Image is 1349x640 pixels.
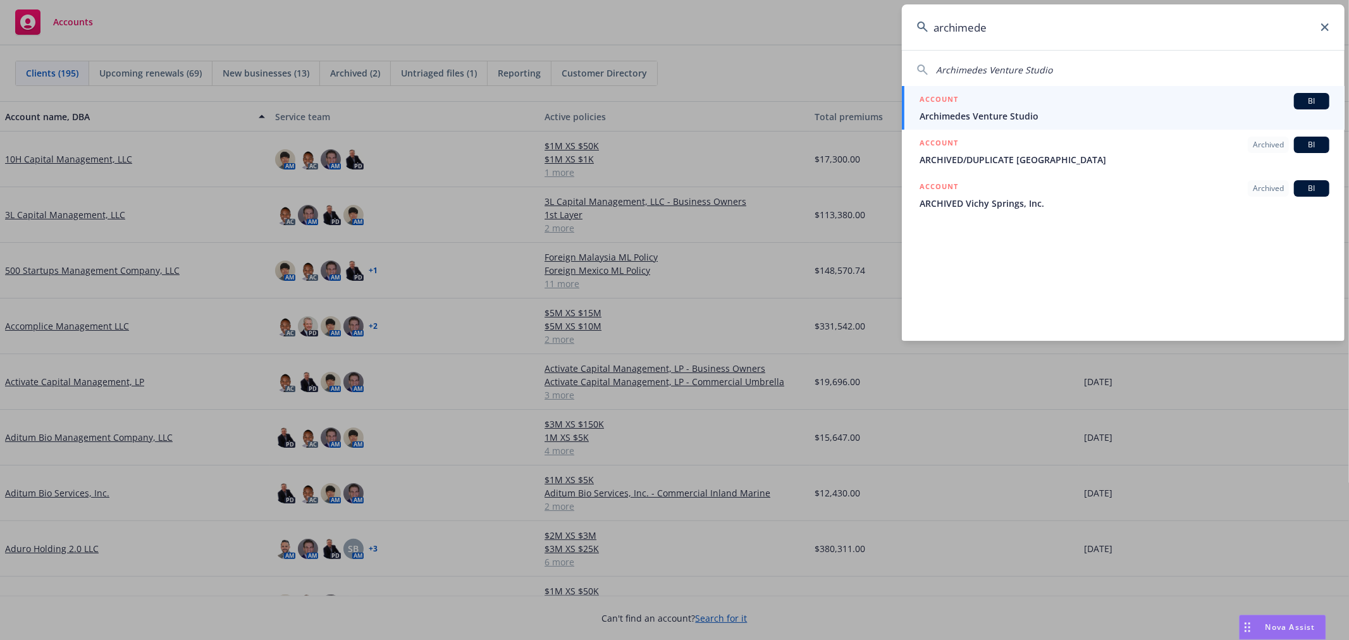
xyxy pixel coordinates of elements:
[920,180,958,195] h5: ACCOUNT
[920,137,958,152] h5: ACCOUNT
[1240,615,1255,639] div: Drag to move
[1299,183,1324,194] span: BI
[902,130,1345,173] a: ACCOUNTArchivedBIARCHIVED/DUPLICATE [GEOGRAPHIC_DATA]
[1266,622,1315,632] span: Nova Assist
[1299,139,1324,151] span: BI
[936,64,1052,76] span: Archimedes Venture Studio
[902,4,1345,50] input: Search...
[1253,183,1284,194] span: Archived
[920,93,958,108] h5: ACCOUNT
[920,109,1329,123] span: Archimedes Venture Studio
[920,197,1329,210] span: ARCHIVED Vichy Springs, Inc.
[902,86,1345,130] a: ACCOUNTBIArchimedes Venture Studio
[1299,95,1324,107] span: BI
[1253,139,1284,151] span: Archived
[902,173,1345,217] a: ACCOUNTArchivedBIARCHIVED Vichy Springs, Inc.
[1239,615,1326,640] button: Nova Assist
[920,153,1329,166] span: ARCHIVED/DUPLICATE [GEOGRAPHIC_DATA]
